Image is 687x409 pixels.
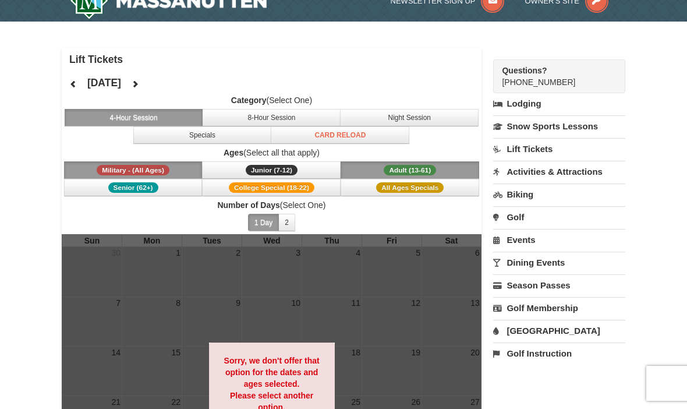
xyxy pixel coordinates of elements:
button: All Ages Specials [341,179,479,196]
a: Season Passes [493,274,625,296]
span: [PHONE_NUMBER] [502,65,604,87]
button: College Special (18-22) [202,179,341,196]
button: Military - (All Ages) [64,161,203,179]
button: Specials [133,126,272,144]
a: Golf Membership [493,297,625,319]
button: Junior (7-12) [202,161,341,179]
label: (Select One) [62,94,481,106]
a: Lift Tickets [493,138,625,160]
button: 2 [278,214,295,231]
a: Golf [493,206,625,228]
span: Adult (13-61) [384,165,436,175]
h4: Lift Tickets [69,54,481,65]
button: 8-Hour Session [202,109,341,126]
a: Golf Instruction [493,343,625,364]
span: College Special (18-22) [229,182,314,193]
span: All Ages Specials [376,182,444,193]
a: Snow Sports Lessons [493,115,625,137]
button: Card Reload [271,126,409,144]
span: Junior (7-12) [246,165,298,175]
label: (Select One) [62,199,481,211]
strong: Ages [224,148,243,157]
a: Events [493,229,625,251]
h4: [DATE] [87,77,121,89]
button: Adult (13-61) [341,161,479,179]
a: Lodging [493,93,625,114]
a: [GEOGRAPHIC_DATA] [493,320,625,341]
button: Night Session [340,109,479,126]
span: Senior (62+) [108,182,158,193]
strong: Number of Days [217,200,279,210]
button: 4-Hour Session [65,109,203,126]
label: (Select all that apply) [62,147,481,158]
a: Dining Events [493,252,625,273]
strong: Category [231,96,267,105]
span: Military - (All Ages) [97,165,169,175]
a: Biking [493,184,625,205]
button: 1 Day [248,214,279,231]
strong: Questions? [502,66,547,75]
a: Activities & Attractions [493,161,625,182]
button: Senior (62+) [64,179,203,196]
